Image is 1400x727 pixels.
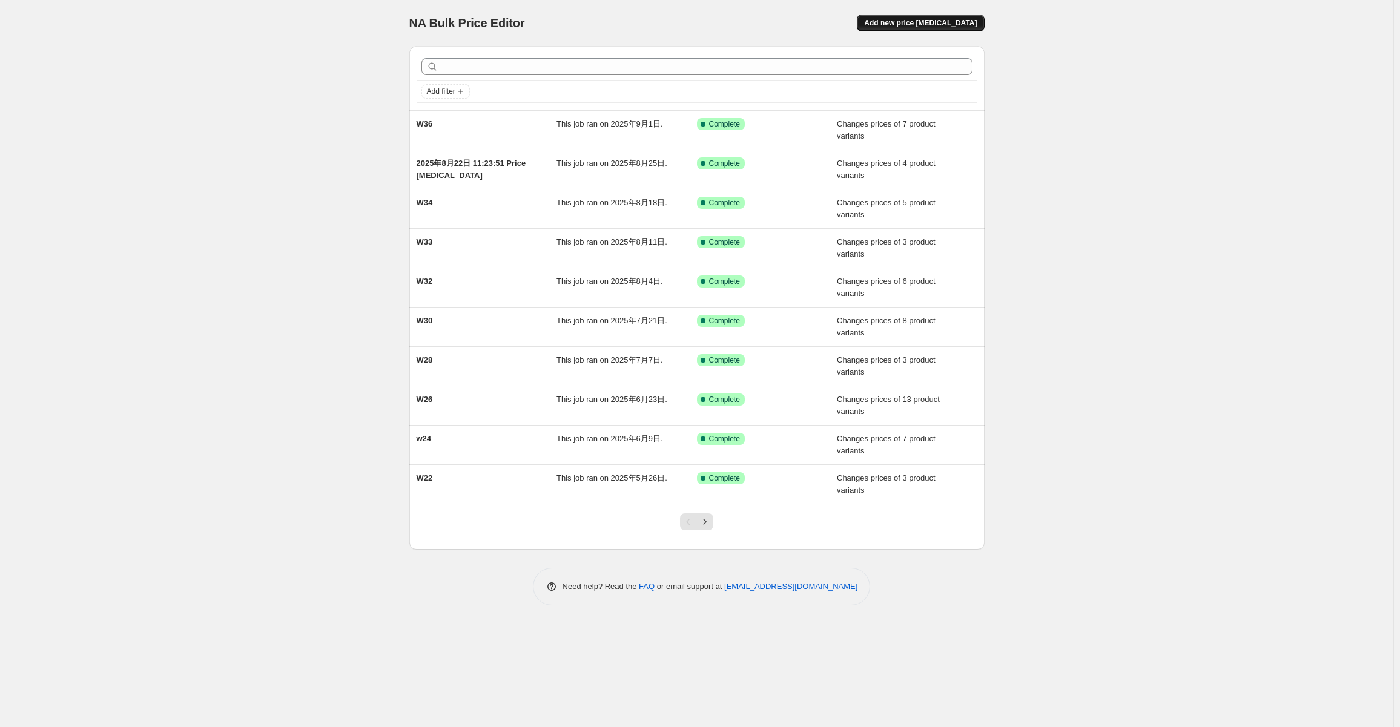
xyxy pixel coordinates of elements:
[556,277,663,286] span: This job ran on 2025年8月4日.
[709,119,740,129] span: Complete
[421,84,470,99] button: Add filter
[709,198,740,208] span: Complete
[709,159,740,168] span: Complete
[837,277,936,298] span: Changes prices of 6 product variants
[837,159,936,180] span: Changes prices of 4 product variants
[556,159,667,168] span: This job ran on 2025年8月25日.
[563,582,639,591] span: Need help? Read the
[837,434,936,455] span: Changes prices of 7 product variants
[709,355,740,365] span: Complete
[556,316,667,325] span: This job ran on 2025年7月21日.
[837,355,936,377] span: Changes prices of 3 product variants
[709,395,740,404] span: Complete
[837,237,936,258] span: Changes prices of 3 product variants
[556,119,663,128] span: This job ran on 2025年9月1日.
[837,316,936,337] span: Changes prices of 8 product variants
[417,473,433,482] span: W22
[417,159,526,180] span: 2025年8月22日 11:23:51 Price [MEDICAL_DATA]
[724,582,857,591] a: [EMAIL_ADDRESS][DOMAIN_NAME]
[417,355,433,364] span: W28
[696,513,713,530] button: Next
[427,87,455,96] span: Add filter
[837,473,936,495] span: Changes prices of 3 product variants
[417,277,433,286] span: W32
[709,434,740,444] span: Complete
[417,434,432,443] span: w24
[837,198,936,219] span: Changes prices of 5 product variants
[709,316,740,326] span: Complete
[417,395,433,404] span: W26
[857,15,984,31] button: Add new price [MEDICAL_DATA]
[417,119,433,128] span: W36
[417,316,433,325] span: W30
[655,582,724,591] span: or email support at
[409,16,525,30] span: NA Bulk Price Editor
[639,582,655,591] a: FAQ
[556,237,667,246] span: This job ran on 2025年8月11日.
[556,473,667,482] span: This job ran on 2025年5月26日.
[556,355,663,364] span: This job ran on 2025年7月7日.
[709,473,740,483] span: Complete
[680,513,713,530] nav: Pagination
[709,237,740,247] span: Complete
[556,395,667,404] span: This job ran on 2025年6月23日.
[837,119,936,140] span: Changes prices of 7 product variants
[709,277,740,286] span: Complete
[864,18,977,28] span: Add new price [MEDICAL_DATA]
[837,395,940,416] span: Changes prices of 13 product variants
[556,198,667,207] span: This job ran on 2025年8月18日.
[556,434,663,443] span: This job ran on 2025年6月9日.
[417,237,433,246] span: W33
[417,198,433,207] span: W34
